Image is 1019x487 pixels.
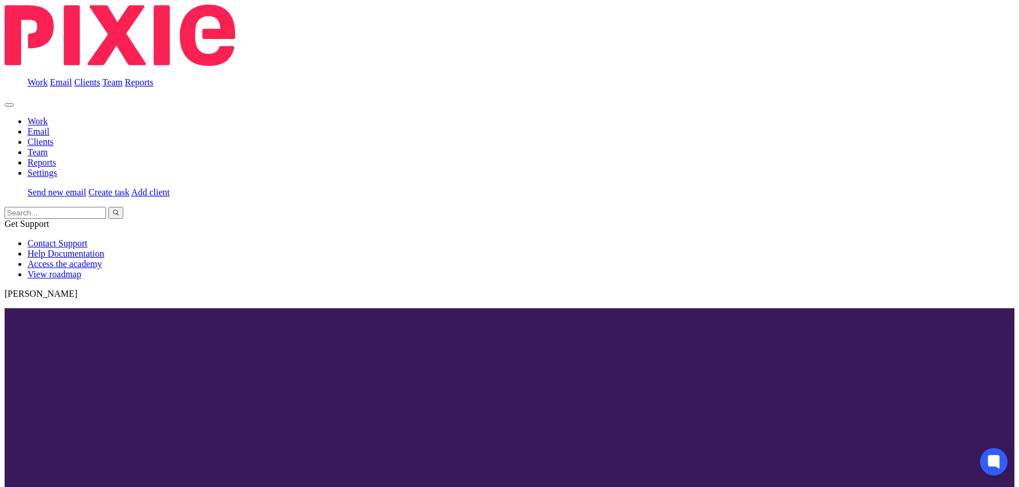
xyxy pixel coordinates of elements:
a: Help Documentation [28,249,104,258]
button: Search [108,207,123,219]
a: Create task [88,187,130,197]
a: Work [28,116,48,126]
a: Email [50,77,72,87]
a: Work [28,77,48,87]
a: Send new email [28,187,86,197]
a: Contact Support [28,238,87,248]
a: Team [102,77,122,87]
a: Access the academy [28,259,102,269]
p: [PERSON_NAME] [5,289,1014,299]
a: Add client [131,187,170,197]
a: Clients [74,77,100,87]
a: View roadmap [28,269,81,279]
a: Clients [28,137,53,147]
a: Reports [28,158,56,167]
img: Pixie [5,5,235,66]
a: Team [28,147,48,157]
a: Settings [28,168,57,178]
input: Search [5,207,106,219]
a: Reports [125,77,154,87]
span: Get Support [5,219,49,229]
a: Email [28,127,49,136]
